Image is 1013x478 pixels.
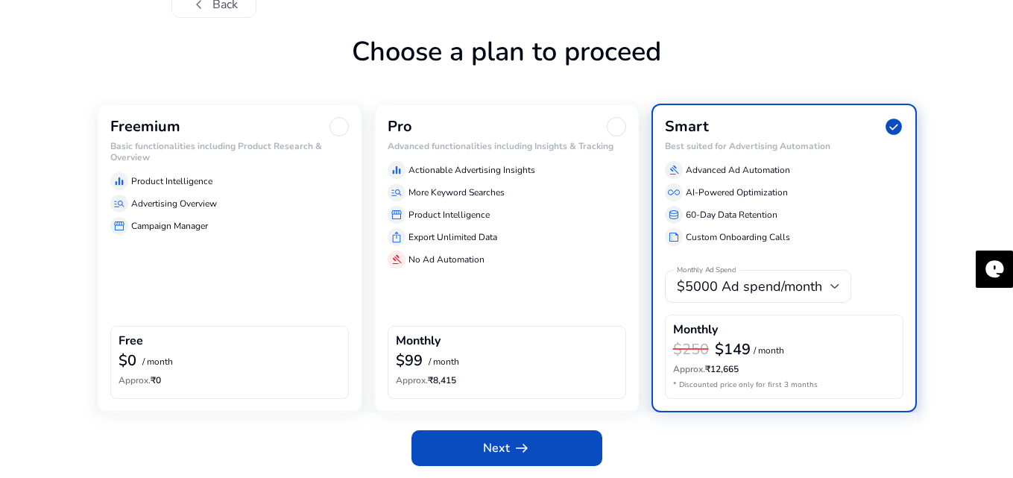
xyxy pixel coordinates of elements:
span: manage_search [113,198,125,210]
p: Product Intelligence [408,208,490,221]
p: Product Intelligence [131,174,212,188]
p: No Ad Automation [408,253,485,266]
span: check_circle [884,117,903,136]
button: Nextarrow_right_alt [411,430,602,466]
h4: Monthly [673,323,718,337]
span: manage_search [391,186,403,198]
span: storefront [391,209,403,221]
p: Advertising Overview [131,197,217,210]
p: 60-Day Data Retention [686,208,777,221]
p: More Keyword Searches [408,186,505,199]
mat-label: Monthly Ad Spend [677,265,736,276]
span: gavel [668,164,680,176]
h6: Best suited for Advertising Automation [665,141,903,151]
span: Approx. [396,374,428,386]
span: ios_share [391,231,403,243]
h4: Free [119,334,143,348]
h4: Monthly [396,334,441,348]
span: equalizer [391,164,403,176]
span: equalizer [113,175,125,187]
h6: Basic functionalities including Product Research & Overview [110,141,349,163]
h3: Pro [388,118,412,136]
h3: $250 [673,341,709,359]
span: database [668,209,680,221]
p: / month [142,357,173,367]
h3: Freemium [110,118,180,136]
h6: Advanced functionalities including Insights & Tracking [388,141,626,151]
h1: Choose a plan to proceed [97,36,917,104]
h3: Smart [665,118,709,136]
b: $0 [119,350,136,371]
p: Custom Onboarding Calls [686,230,790,244]
p: Campaign Manager [131,219,208,233]
span: storefront [113,220,125,232]
span: arrow_right_alt [513,439,531,457]
h6: ₹12,665 [673,364,895,374]
b: $149 [715,339,751,359]
span: Approx. [119,374,151,386]
p: / month [429,357,459,367]
h6: ₹8,415 [396,375,618,386]
p: Advanced Ad Automation [686,163,790,177]
p: Actionable Advertising Insights [408,163,535,177]
span: gavel [391,254,403,265]
span: $5000 Ad spend/month [677,277,822,295]
span: all_inclusive [668,186,680,198]
span: Next [483,439,531,457]
p: / month [754,346,784,356]
span: summarize [668,231,680,243]
h6: ₹0 [119,375,341,386]
p: Export Unlimited Data [408,230,497,244]
b: $99 [396,350,423,371]
p: * Discounted price only for first 3 months [673,380,895,391]
span: Approx. [673,363,705,375]
p: AI-Powered Optimization [686,186,788,199]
